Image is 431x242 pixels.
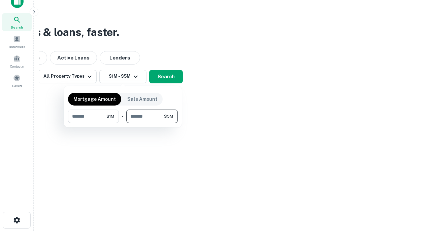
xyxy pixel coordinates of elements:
[73,95,116,103] p: Mortgage Amount
[122,110,124,123] div: -
[106,113,114,119] span: $1M
[127,95,157,103] p: Sale Amount
[164,113,173,119] span: $5M
[397,188,431,220] iframe: Chat Widget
